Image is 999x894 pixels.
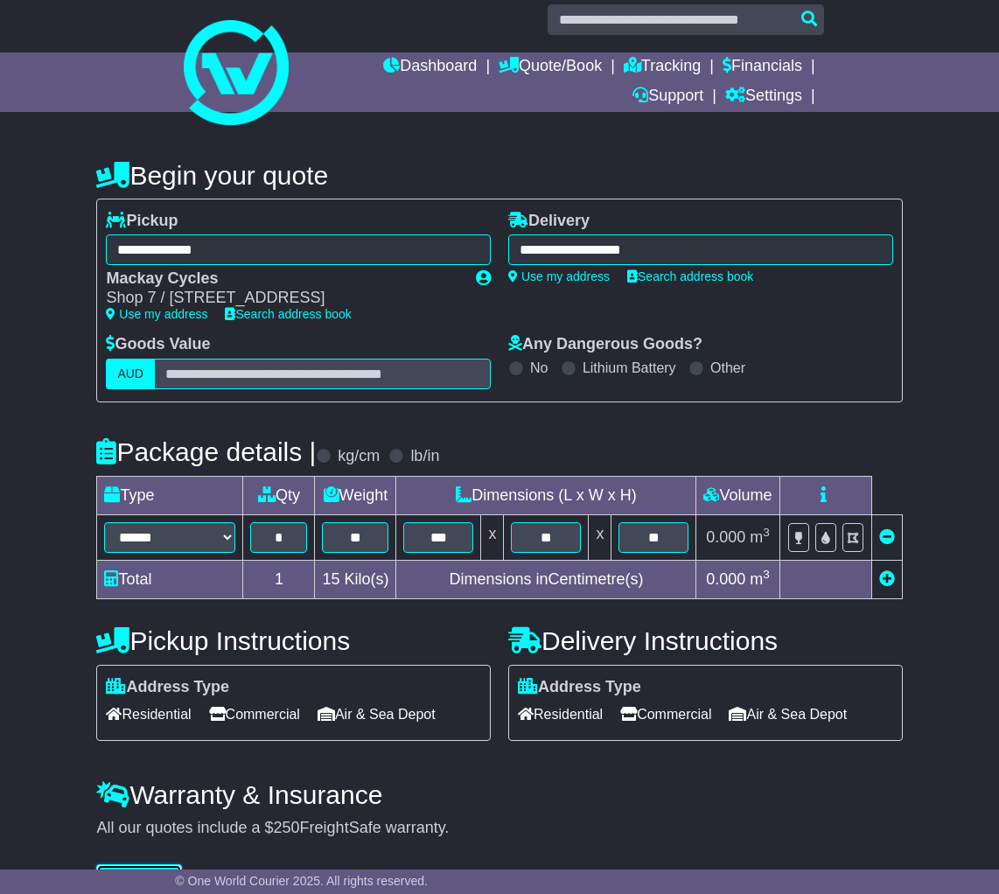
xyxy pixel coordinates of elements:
[750,528,770,546] span: m
[322,570,339,588] span: 15
[96,819,902,838] div: All our quotes include a $ FreightSafe warranty.
[530,360,548,376] label: No
[106,678,229,697] label: Address Type
[632,82,703,112] a: Support
[96,161,902,190] h4: Begin your quote
[274,819,300,836] span: 250
[723,52,802,82] a: Financials
[243,476,315,514] td: Qty
[583,360,676,376] label: Lithium Battery
[315,560,396,598] td: Kilo(s)
[97,476,243,514] td: Type
[750,570,770,588] span: m
[318,701,436,728] span: Air & Sea Depot
[696,476,779,514] td: Volume
[706,570,745,588] span: 0.000
[518,678,641,697] label: Address Type
[508,269,610,283] a: Use my address
[106,701,191,728] span: Residential
[106,269,458,289] div: Mackay Cycles
[209,701,300,728] span: Commercial
[106,289,458,308] div: Shop 7 / [STREET_ADDRESS]
[338,447,380,466] label: kg/cm
[589,514,611,560] td: x
[106,335,210,354] label: Goods Value
[410,447,439,466] label: lb/in
[710,360,745,376] label: Other
[706,528,745,546] span: 0.000
[96,780,902,809] h4: Warranty & Insurance
[499,52,602,82] a: Quote/Book
[97,560,243,598] td: Total
[315,476,396,514] td: Weight
[879,528,895,546] a: Remove this item
[763,526,770,539] sup: 3
[508,212,590,231] label: Delivery
[383,52,477,82] a: Dashboard
[106,212,178,231] label: Pickup
[725,82,802,112] a: Settings
[106,307,207,321] a: Use my address
[243,560,315,598] td: 1
[396,476,696,514] td: Dimensions (L x W x H)
[879,570,895,588] a: Add new item
[624,52,701,82] a: Tracking
[620,701,711,728] span: Commercial
[627,269,753,283] a: Search address book
[225,307,351,321] a: Search address book
[508,626,903,655] h4: Delivery Instructions
[175,874,428,888] span: © One World Courier 2025. All rights reserved.
[518,701,603,728] span: Residential
[96,437,316,466] h4: Package details |
[508,335,702,354] label: Any Dangerous Goods?
[729,701,847,728] span: Air & Sea Depot
[106,359,155,389] label: AUD
[763,568,770,581] sup: 3
[481,514,504,560] td: x
[96,626,491,655] h4: Pickup Instructions
[396,560,696,598] td: Dimensions in Centimetre(s)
